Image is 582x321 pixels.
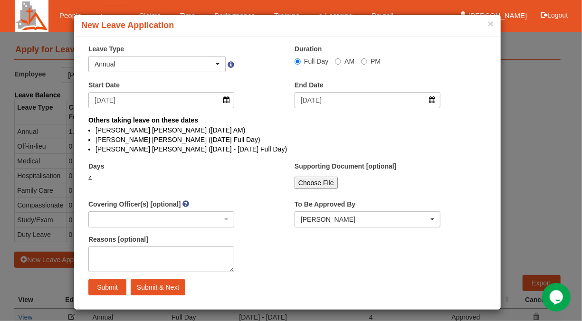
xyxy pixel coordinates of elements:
iframe: chat widget [542,283,572,312]
button: × [488,19,494,28]
label: Reasons [optional] [88,235,148,244]
label: Covering Officer(s) [optional] [88,199,181,209]
input: Choose File [295,177,338,189]
input: Submit [88,279,126,295]
div: 4 [88,173,234,183]
span: PM [371,57,381,65]
label: End Date [295,80,324,90]
input: d/m/yyyy [295,92,440,108]
label: Supporting Document [optional] [295,161,397,171]
li: [PERSON_NAME] [PERSON_NAME] ([DATE] - [DATE] Full Day) [95,144,479,154]
input: Submit & Next [131,279,185,295]
input: d/m/yyyy [88,92,234,108]
div: [PERSON_NAME] [301,215,429,224]
button: Benjamin Lee Gin Huat [295,211,440,227]
b: Others taking leave on these dates [88,116,198,124]
span: AM [344,57,354,65]
div: Annual [95,59,214,69]
li: [PERSON_NAME] [PERSON_NAME] ([DATE] AM) [95,125,479,135]
label: Leave Type [88,44,124,54]
li: [PERSON_NAME] [PERSON_NAME] ([DATE] Full Day) [95,135,479,144]
button: Annual [88,56,226,72]
label: Start Date [88,80,120,90]
span: Full Day [304,57,328,65]
label: Days [88,161,104,171]
label: Duration [295,44,322,54]
b: New Leave Application [81,20,174,30]
label: To Be Approved By [295,199,355,209]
